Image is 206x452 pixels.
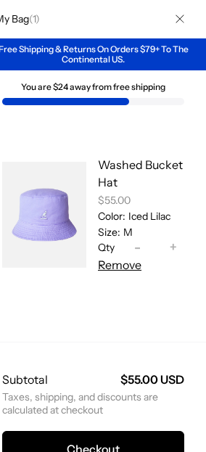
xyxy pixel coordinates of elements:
div: $55.00 [98,194,184,207]
a: Washed Bucket Hat [98,157,183,189]
span: - [134,238,141,258]
div: You are $24 away from free shipping [2,82,184,92]
input: Quantity for Washed Bucket Hat [148,239,162,256]
span: + [170,238,177,258]
span: 1 [33,12,36,25]
h2: Subtotal [2,371,48,387]
dd: Iced Lilac [125,210,170,223]
span: ( ) [29,12,40,25]
button: - [126,239,148,256]
span: Qty [98,241,115,254]
button: Remove Washed Bucket Hat - Iced Lilac / M [98,256,141,274]
small: Taxes, shipping, and discounts are calculated at checkout [2,390,184,416]
strong: $55.00 USD [120,372,184,387]
dd: M [120,226,133,239]
dt: Color: [98,210,125,223]
button: + [162,239,184,256]
dt: Size: [98,226,120,239]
